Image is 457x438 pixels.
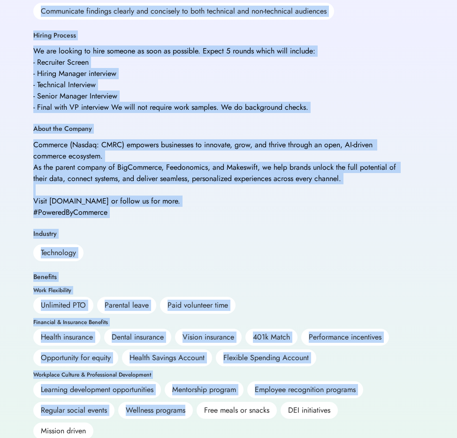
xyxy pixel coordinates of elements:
[33,402,114,419] div: Regular social events
[33,297,93,314] div: Unlimited PTO
[33,124,92,134] div: About the Company
[160,297,236,314] div: Paid volunteer time
[165,381,244,398] div: Mentorship program
[33,329,100,346] div: Health insurance
[247,381,363,398] div: Employee recognition programs
[33,139,399,218] div: Commerce (Nasdaq: CMRC) empowers businesses to innovate, grow, and thrive through an open, AI-dri...
[118,402,193,419] div: Wellness programs
[33,349,118,366] div: Opportunity for equity
[33,372,151,378] div: Workplace Culture & Professional Development
[33,45,315,113] div: We are looking to hire someone as soon as possible. Expect 5 rounds which will include: - Recruit...
[33,272,57,282] div: Benefits
[104,329,171,346] div: Dental insurance
[245,329,297,346] div: 401k Match
[281,402,338,419] div: DEI initiatives
[33,244,84,261] div: Technology
[33,381,161,398] div: Learning development opportunities
[33,3,334,20] div: Communicate findings clearly and concisely to both technical and non-technical audiences
[216,349,316,366] div: Flexible Spending Account
[122,349,212,366] div: Health Savings Account
[33,31,76,40] div: Hiring Process
[33,229,57,239] div: Industry
[33,319,108,325] div: Financial & Insurance Benefits
[33,287,71,293] div: Work Flexibility
[175,329,242,346] div: Vision insurance
[301,329,389,346] div: Performance incentives
[197,402,277,419] div: Free meals or snacks
[97,297,156,314] div: Parental leave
